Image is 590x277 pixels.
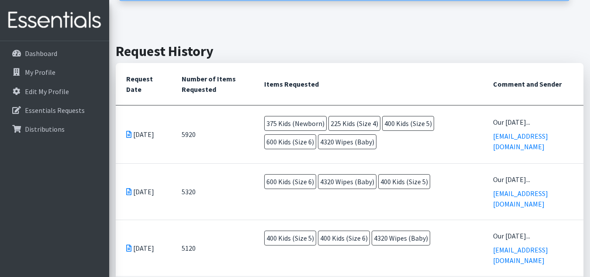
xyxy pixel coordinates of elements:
a: Essentials Requests [3,102,106,119]
a: Distributions [3,120,106,138]
p: Edit My Profile [25,87,69,96]
a: Dashboard [3,45,106,62]
p: My Profile [25,68,55,77]
p: Distributions [25,125,65,133]
span: 400 Kids (Size 5) [378,174,430,189]
a: Edit My Profile [3,83,106,100]
span: 400 Kids (Size 5) [264,231,316,245]
th: Comment and Sender [483,63,583,105]
div: Our [DATE]... [493,117,573,127]
span: 4320 Wipes (Baby) [372,231,430,245]
a: [EMAIL_ADDRESS][DOMAIN_NAME] [493,132,548,151]
div: Our [DATE]... [493,231,573,241]
th: Request Date [116,63,171,105]
td: [DATE] [116,220,171,276]
div: Our [DATE]... [493,174,573,185]
a: My Profile [3,63,106,81]
span: 400 Kids (Size 5) [382,116,434,131]
p: Essentials Requests [25,106,85,115]
p: Dashboard [25,49,57,58]
td: 5920 [171,105,254,163]
span: 400 Kids (Size 6) [318,231,370,245]
td: 5320 [171,163,254,220]
span: 4320 Wipes (Baby) [318,134,376,149]
span: 600 Kids (Size 6) [264,134,316,149]
span: 4320 Wipes (Baby) [318,174,376,189]
th: Items Requested [254,63,482,105]
th: Number of Items Requested [171,63,254,105]
a: [EMAIL_ADDRESS][DOMAIN_NAME] [493,245,548,265]
span: 600 Kids (Size 6) [264,174,316,189]
span: 225 Kids (Size 4) [328,116,380,131]
td: [DATE] [116,163,171,220]
a: [EMAIL_ADDRESS][DOMAIN_NAME] [493,189,548,208]
h2: Request History [116,43,583,60]
td: 5120 [171,220,254,276]
img: HumanEssentials [3,6,106,35]
td: [DATE] [116,105,171,163]
span: 375 Kids (Newborn) [264,116,327,131]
